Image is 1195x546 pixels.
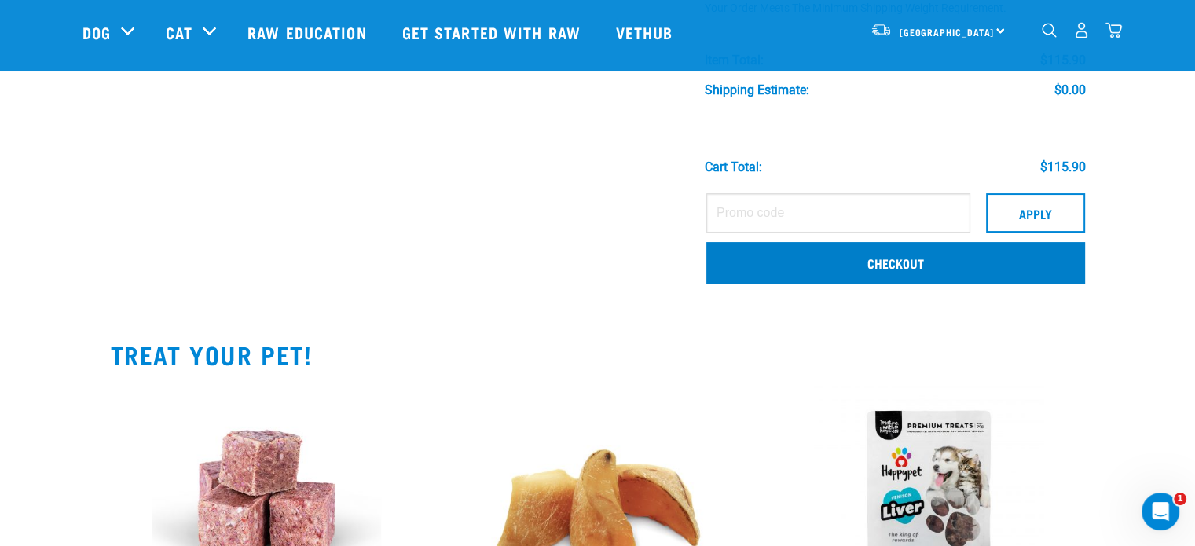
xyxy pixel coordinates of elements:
[871,23,892,37] img: van-moving.png
[986,193,1085,233] button: Apply
[82,20,111,44] a: Dog
[705,160,762,174] div: Cart total:
[706,193,970,233] input: Promo code
[1174,493,1186,505] span: 1
[706,242,1085,283] a: Checkout
[166,20,192,44] a: Cat
[1073,22,1090,38] img: user.png
[1142,493,1179,530] iframe: Intercom live chat
[111,340,1085,368] h2: TREAT YOUR PET!
[600,1,693,64] a: Vethub
[232,1,386,64] a: Raw Education
[387,1,600,64] a: Get started with Raw
[1040,160,1086,174] div: $115.90
[1054,83,1086,97] div: $0.00
[1042,23,1057,38] img: home-icon-1@2x.png
[900,29,995,35] span: [GEOGRAPHIC_DATA]
[1105,22,1122,38] img: home-icon@2x.png
[705,83,809,97] div: Shipping Estimate:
